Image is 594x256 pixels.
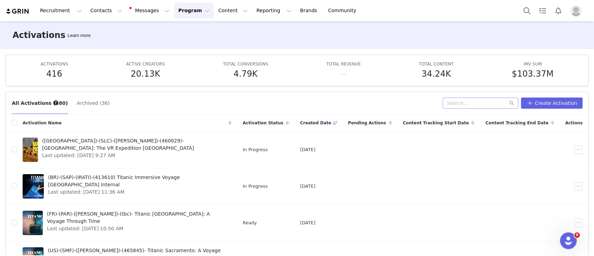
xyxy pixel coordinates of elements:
[6,2,134,152] div: GRIN Helper says…
[421,68,451,80] h5: 34.24K
[77,98,110,109] button: Archived (36)
[570,5,581,16] img: placeholder-profile.jpg
[6,173,134,174] div: New messages divider
[243,120,283,126] span: Activation Status
[300,183,315,190] span: [DATE]
[523,62,542,67] span: IMV SUM
[23,172,231,200] a: (BR)-(SAP)-(IRATI)-(413610) Titanic Immersive Voyage [GEOGRAPHIC_DATA] InternalLast updated: [DAT...
[127,3,174,18] button: Messages
[122,3,135,15] div: Close
[560,116,588,130] div: Actions
[243,183,268,190] span: In Progress
[214,3,252,18] button: Content
[11,99,69,104] b: View delayed emails:
[11,30,128,64] div: Go to settings on the top right of your email dashboard. If you've exceeded your daily limit, GRI...
[6,8,30,15] img: grin logo
[36,3,86,18] button: Recruitment
[53,100,59,106] div: Tooltip anchor
[131,68,160,80] h5: 20.13K
[48,188,227,196] span: Last updated: [DATE] 11:36 AM
[443,98,518,109] input: Search...
[6,152,134,168] div: GRIN Helper says…
[243,146,268,153] span: In Progress
[20,4,31,15] img: Profile image for GRIN Helper
[233,68,258,80] h5: 4.79K
[296,3,323,18] a: Brands
[419,62,454,67] span: TOTAL CONTENT
[11,99,128,130] div: Use the email dashboard to check your "Scheduled Emails" table - you can see queued emails and us...
[48,174,227,188] span: (BR)-(SAP)-(IRATI)-(413610) Titanic Immersive Voyage [GEOGRAPHIC_DATA] Internal
[11,68,76,74] b: Review emailing hours:
[109,3,122,16] button: Home
[11,31,96,36] b: Check your daily sending limit:
[300,219,315,226] span: [DATE]
[300,146,315,153] span: [DATE]
[41,62,68,67] span: ACTIVATIONS
[6,2,134,152] div: Email delays in [GEOGRAPHIC_DATA] typically happen due to daily sending limits or emailing hour r...
[47,225,227,232] span: Last updated: [DATE] 10:50 AM
[126,62,165,67] span: ACTIVE CREATORS
[512,68,553,80] h5: $103.37M
[6,179,134,237] div: GRIN Helper says…
[521,98,583,109] button: Create Activation
[403,120,469,126] span: Content Tracking Start Date
[348,120,386,126] span: Pending Actions
[11,156,94,163] div: Is that what you were looking for?
[485,120,548,126] span: Content Tracking End Date
[5,3,18,16] button: go back
[551,3,566,18] button: Notifications
[23,120,62,126] span: Activation Name
[243,219,256,226] span: Ready
[34,3,68,9] h1: GRIN Helper
[6,152,100,168] div: Is that what you were looking for?
[46,68,62,80] h5: 416
[42,137,227,152] span: ([GEOGRAPHIC_DATA])-(SLC)-([PERSON_NAME])-(460029)- [GEOGRAPHIC_DATA]: The VR Expedition [GEOGRAP...
[574,232,580,238] span: 9
[47,210,227,225] span: (FR)-(PAR)-([PERSON_NAME])-(tbc)- Titanic [GEOGRAPHIC_DATA]: A Voyage Through Time
[11,98,68,109] button: All Activations (380)
[42,152,227,159] span: Last updated: [DATE] 9:27 AM
[13,125,18,131] a: Source reference 10778092:
[6,179,114,222] div: If you still need help with your email delays, I'm here to assist you further. Would you like to ...
[23,209,231,237] a: (FR)-(PAR)-([PERSON_NAME])-(tbc)- Titanic [GEOGRAPHIC_DATA]: A Voyage Through TimeLast updated: [...
[535,3,550,18] a: Tasks
[252,3,295,18] button: Reporting
[11,68,128,95] div: Check if you've set specific emailing hours that might be preventing emails from sending outside ...
[566,5,588,16] button: Profile
[66,59,71,64] a: Source reference 10778091:
[560,232,577,249] iframe: Intercom live chat
[340,68,346,80] h5: --
[324,3,364,18] a: Community
[174,3,214,18] button: Program
[86,3,126,18] button: Contacts
[326,62,361,67] span: TOTAL REVENUE
[509,101,514,106] i: icon: search
[300,120,331,126] span: Created Date
[11,184,109,218] div: If you still need help with your email delays, I'm here to assist you further. Would you like to ...
[223,62,268,67] span: TOTAL CONVERSIONS
[23,136,231,164] a: ([GEOGRAPHIC_DATA])-(SLC)-([PERSON_NAME])-(460029)- [GEOGRAPHIC_DATA]: The VR Expedition [GEOGRAP...
[34,9,87,16] p: The team can also help
[66,32,92,39] div: Tooltip anchor
[519,3,534,18] button: Search
[11,134,128,147] div: Make sure your daily limit matches your email provider's capacity to prevent future delays.
[13,29,65,41] h3: Activations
